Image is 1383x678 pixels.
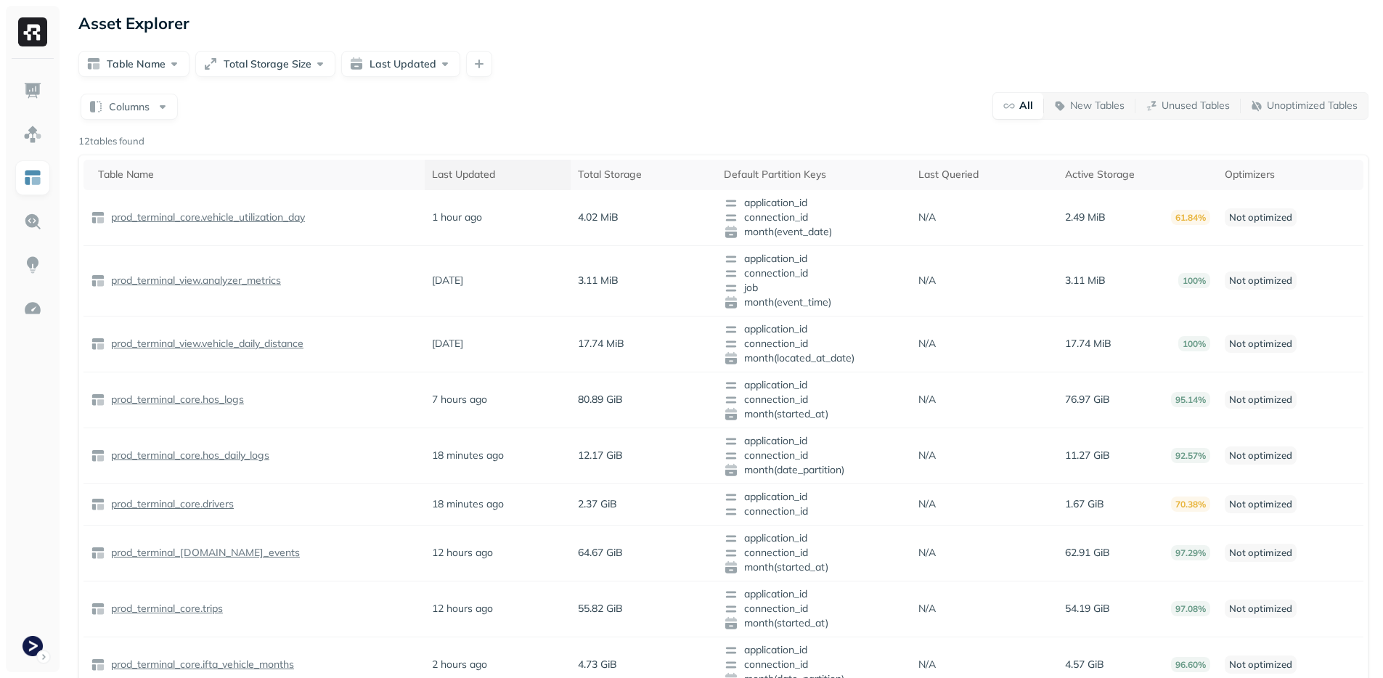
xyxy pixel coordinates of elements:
[1171,392,1210,407] p: 95.14%
[724,546,904,560] span: connection_id
[724,587,904,602] span: application_id
[432,393,487,407] p: 7 hours ago
[91,393,105,407] img: table
[341,51,460,77] button: Last Updated
[724,337,904,351] span: connection_id
[91,274,105,288] img: table
[23,81,42,100] img: Dashboard
[105,393,244,407] a: prod_terminal_core.hos_logs
[578,497,617,511] p: 2.37 GiB
[432,168,563,181] div: Last Updated
[724,449,904,463] span: connection_id
[578,337,624,351] p: 17.74 MiB
[1065,449,1110,462] p: 11.27 GiB
[432,497,504,511] p: 18 minutes ago
[918,393,936,407] p: N/A
[1225,208,1297,226] p: Not optimized
[724,196,904,211] span: application_id
[724,602,904,616] span: connection_id
[1019,99,1033,113] p: All
[78,51,189,77] button: Table Name
[724,168,904,181] div: Default Partition Keys
[91,337,105,351] img: table
[1178,273,1210,288] p: 100%
[578,393,623,407] p: 80.89 GiB
[1178,336,1210,351] p: 100%
[1225,271,1297,290] p: Not optimized
[1171,545,1210,560] p: 97.29%
[918,546,936,560] p: N/A
[105,211,305,224] a: prod_terminal_core.vehicle_utilization_day
[724,252,904,266] span: application_id
[23,212,42,231] img: Query Explorer
[105,658,294,671] a: prod_terminal_core.ifta_vehicle_months
[1171,601,1210,616] p: 97.08%
[724,211,904,225] span: connection_id
[91,602,105,616] img: table
[724,407,904,422] span: month(started_at)
[81,94,178,120] button: Columns
[1065,168,1210,181] div: Active Storage
[918,274,936,287] p: N/A
[105,497,234,511] a: prod_terminal_core.drivers
[108,449,269,462] p: prod_terminal_core.hos_daily_logs
[91,449,105,463] img: table
[98,168,417,181] div: Table Name
[23,636,43,656] img: Terminal
[105,449,269,462] a: prod_terminal_core.hos_daily_logs
[918,602,936,616] p: N/A
[1225,600,1297,618] p: Not optimized
[432,211,482,224] p: 1 hour ago
[1225,391,1297,409] p: Not optimized
[1070,99,1125,113] p: New Tables
[724,351,904,366] span: month(located_at_date)
[1225,495,1297,513] p: Not optimized
[724,225,904,240] span: month(event_date)
[918,337,936,351] p: N/A
[432,658,487,671] p: 2 hours ago
[1225,168,1356,181] div: Optimizers
[918,211,936,224] p: N/A
[724,322,904,337] span: application_id
[108,337,303,351] p: prod_terminal_view.vehicle_daily_distance
[918,449,936,462] p: N/A
[724,658,904,672] span: connection_id
[724,463,904,478] span: month(date_partition)
[1065,658,1104,671] p: 4.57 GiB
[91,546,105,560] img: table
[724,505,904,519] span: connection_id
[23,256,42,274] img: Insights
[432,602,493,616] p: 12 hours ago
[578,274,619,287] p: 3.11 MiB
[108,211,305,224] p: prod_terminal_core.vehicle_utilization_day
[1065,211,1106,224] p: 2.49 MiB
[91,497,105,512] img: table
[724,643,904,658] span: application_id
[918,497,936,511] p: N/A
[432,337,463,351] p: [DATE]
[195,51,335,77] button: Total Storage Size
[23,125,42,144] img: Assets
[724,560,904,575] span: month(started_at)
[724,378,904,393] span: application_id
[1065,393,1110,407] p: 76.97 GiB
[91,211,105,225] img: table
[578,658,617,671] p: 4.73 GiB
[1065,274,1106,287] p: 3.11 MiB
[1162,99,1230,113] p: Unused Tables
[1171,448,1210,463] p: 92.57%
[1065,337,1111,351] p: 17.74 MiB
[724,281,904,295] span: job
[78,134,144,149] p: 12 tables found
[724,531,904,546] span: application_id
[432,546,493,560] p: 12 hours ago
[1267,99,1358,113] p: Unoptimized Tables
[78,13,189,33] p: Asset Explorer
[108,274,281,287] p: prod_terminal_view.analyzer_metrics
[578,546,623,560] p: 64.67 GiB
[1065,497,1104,511] p: 1.67 GiB
[108,602,223,616] p: prod_terminal_core.trips
[23,299,42,318] img: Optimization
[918,168,1050,181] div: Last Queried
[578,211,619,224] p: 4.02 MiB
